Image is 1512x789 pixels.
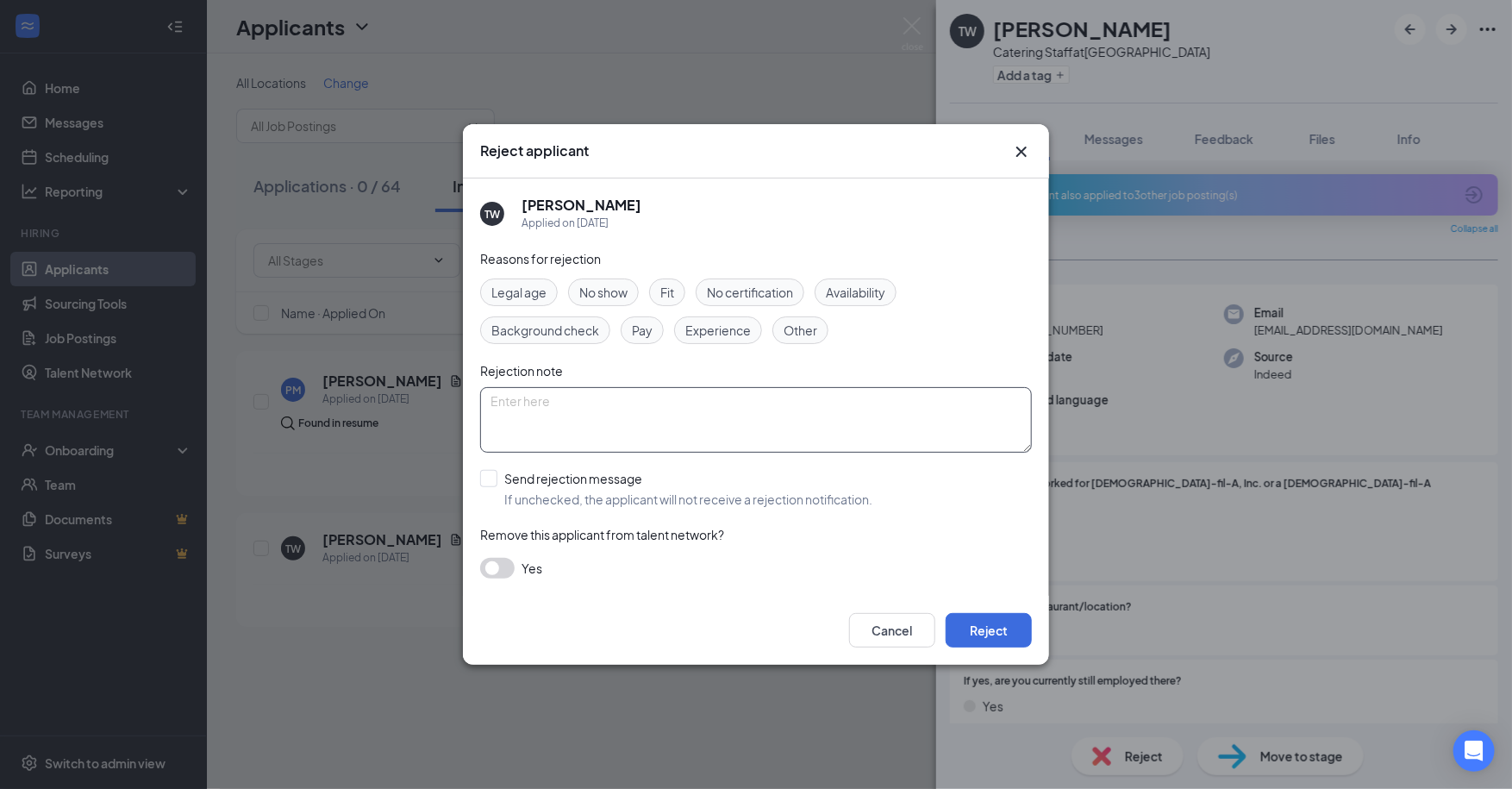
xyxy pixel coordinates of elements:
button: Close [1011,141,1032,162]
span: Yes [522,558,542,579]
span: Rejection note [480,363,563,379]
h5: [PERSON_NAME] [522,196,641,215]
span: No show [579,283,628,302]
span: No certification [707,283,793,302]
span: Remove this applicant from talent network? [480,527,724,542]
span: Legal age [491,283,547,302]
span: Experience [685,321,751,340]
span: Fit [660,283,674,302]
button: Reject [946,613,1032,648]
span: Availability [826,283,885,302]
span: Reasons for rejection [480,251,601,266]
svg: Cross [1011,141,1032,162]
div: TW [484,207,500,222]
button: Cancel [849,613,935,648]
span: Background check [491,321,599,340]
div: Open Intercom Messenger [1453,730,1495,772]
div: Applied on [DATE] [522,215,641,232]
h3: Reject applicant [480,141,589,160]
span: Pay [632,321,653,340]
span: Other [784,321,817,340]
